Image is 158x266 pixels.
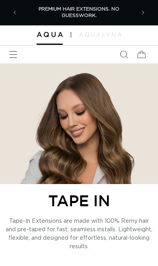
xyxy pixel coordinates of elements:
[4,46,22,63] summary: Menu
[6,4,24,21] button: Previous announcement
[39,6,119,18] span: PREMIUM HAIR EXTENSIONS. NO GUESSWORK.
[115,46,133,63] summary: Search
[48,192,110,209] h2: TAPE IN
[134,4,152,21] button: Next announcement
[79,32,121,36] img: aqualyna.com
[4,217,154,251] p: Tape-In Extensions are made with 100% Remy hair and pre-taped for fast, seamless installs. Lightw...
[37,32,63,37] img: Aqua Hair Extensions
